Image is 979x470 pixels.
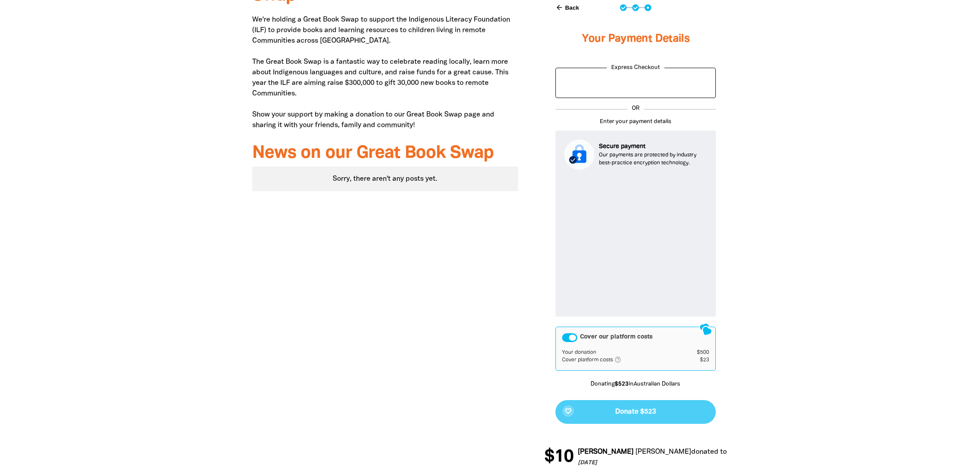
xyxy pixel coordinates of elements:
i: help_outlined [614,356,628,363]
a: [GEOGRAPHIC_DATA] [703,449,772,455]
p: Secure payment [599,142,707,151]
div: Paginated content [252,167,518,191]
iframe: PayPal-paypal [560,72,711,92]
button: Navigate to step 1 of 3 to enter your donation amount [620,4,627,11]
td: $23 [684,356,709,364]
h3: News on our Great Book Swap [252,144,518,163]
b: $523 [615,382,629,387]
p: Our payments are protected by industry best-practice encryption technology. [599,151,707,167]
td: Your donation [562,349,684,356]
iframe: Secure payment input frame [562,177,709,310]
span: donated to [667,449,703,455]
h3: Your Payment Details [555,22,716,57]
button: Navigate to step 2 of 3 to enter your details [632,4,639,11]
button: Navigate to step 3 of 3 to enter your payment details [645,4,651,11]
legend: Express Checkout [607,64,664,73]
p: Enter your payment details [555,118,716,127]
p: Donating in Australian Dollars [555,380,716,389]
i: arrow_back [555,4,563,11]
span: $10 [521,448,550,466]
p: OR [627,105,644,113]
em: [PERSON_NAME] [554,449,610,455]
td: $500 [684,349,709,356]
em: [PERSON_NAME] [612,449,667,455]
button: Cover our platform costs [562,333,577,342]
div: Sorry, there aren't any posts yet. [252,167,518,191]
td: Cover platform costs [562,356,684,364]
p: [DATE] [554,459,772,468]
p: We're holding a Great Book Swap to support the Indigenous Literacy Foundation (ILF) to provide bo... [252,15,518,131]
